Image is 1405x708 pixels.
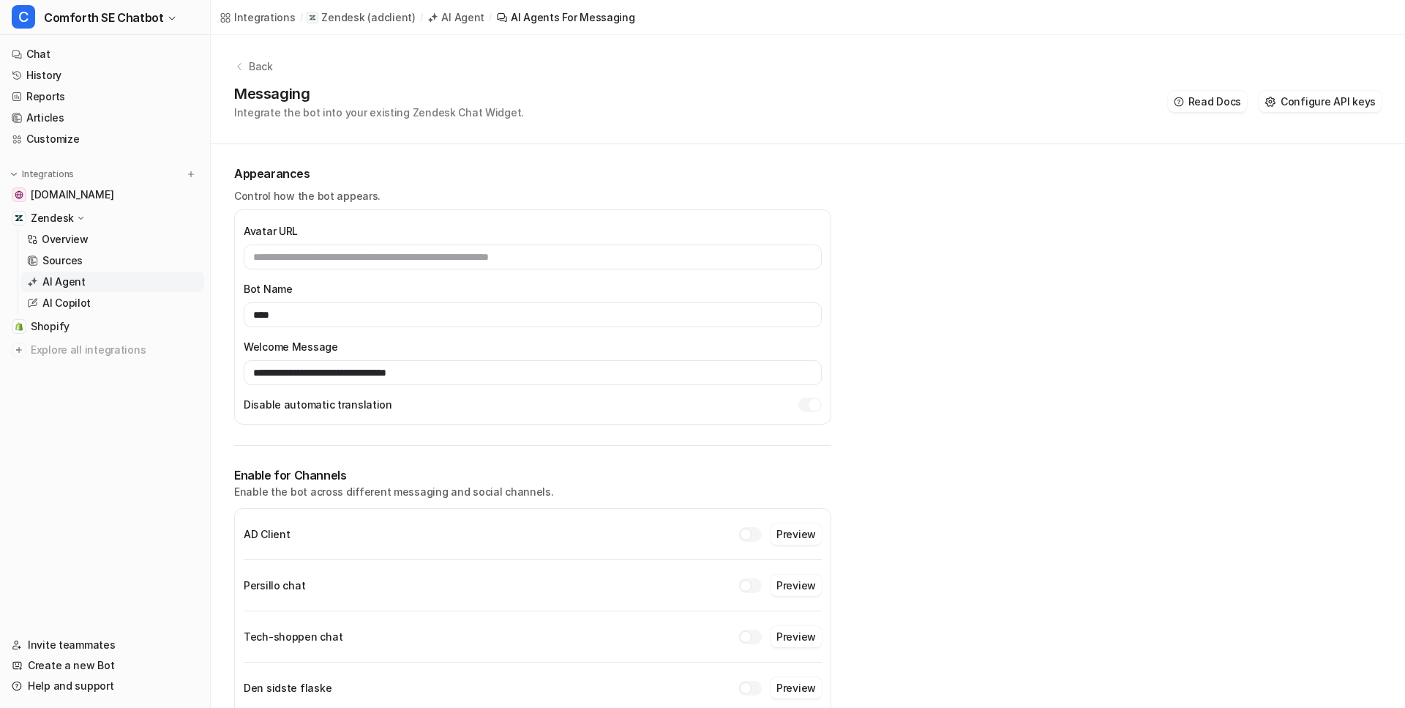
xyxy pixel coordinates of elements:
[21,293,204,313] a: AI Copilot
[31,211,74,226] p: Zendesk
[489,11,492,24] span: /
[64,336,269,393] div: For instance the link: autostyle-velourbundmaatter-passer-til-tesla-model-y isnt there which is j...
[6,167,78,182] button: Integrations
[6,676,204,696] a: Help and support
[244,578,305,593] h2: Persillo chat
[771,626,822,647] button: Preview
[234,165,831,182] h1: Appearances
[244,281,822,297] label: Bot Name
[6,655,204,676] a: Create a new Bot
[771,523,822,545] button: Preview
[1259,91,1382,112] button: ConfigureConfigure API keys
[6,635,204,655] a: Invite teammates
[1188,94,1241,109] span: Read Docs
[234,10,296,25] div: Integrations
[771,677,822,698] button: Preview
[6,185,204,205] a: comforth.se[DOMAIN_NAME]
[42,253,83,268] p: Sources
[496,10,635,25] a: AI Agents for messaging
[64,242,269,329] div: I&#x27;m trying to figure out how to get CarLab DK Chatbot to work properly. Its like it hasnt in...
[257,6,283,32] div: Close
[12,5,35,29] span: C
[46,480,58,491] button: Gif picker
[244,397,392,412] label: Disable automatic translation
[15,322,23,331] img: Shopify
[234,484,831,499] p: Enable the bot across different messaging and social channels.
[420,11,423,24] span: /
[42,275,86,289] p: AI Agent
[42,8,65,31] img: Profile image for Patrick
[244,223,822,239] label: Avatar URL
[220,10,296,25] a: Integrations
[367,10,415,25] p: ( adclient )
[42,296,91,310] p: AI Copilot
[6,44,204,64] a: Chat
[64,220,269,235] div: Hi guys!
[186,169,196,179] img: menu_add.svg
[70,480,81,491] button: Upload attachment
[93,480,105,491] button: Start recording
[6,108,204,128] a: Articles
[22,168,74,180] p: Integrations
[23,480,34,491] button: Emoji picker
[31,338,198,362] span: Explore all integrations
[229,6,257,34] button: Home
[71,18,146,33] p: Active 30m ago
[244,339,822,354] label: Welcome Message
[441,10,484,25] div: AI Agent
[64,400,269,458] div: Is there a bug? Can you resolve it? How do we get all the knowledge inside, so it can find produc...
[1281,94,1376,109] span: Configure API keys
[53,104,281,539] div: Hi guys!I&#x27;m trying to figure out how to get CarLab DK Chatbot to work properly. Its like it ...
[244,526,290,542] h2: AD Client
[234,105,524,120] p: Integrate the bot into your existing Zendesk Chat Widget.
[42,232,89,247] p: Overview
[12,449,280,474] textarea: Message…
[71,7,166,18] h1: [PERSON_NAME]
[6,340,204,360] a: Explore all integrations
[12,84,281,104] div: [DATE]
[427,10,484,25] a: AI Agent
[300,11,303,24] span: /
[307,10,415,25] a: Zendesk(adclient)
[9,169,19,179] img: expand menu
[12,343,26,357] img: explore all integrations
[15,214,23,223] img: Zendesk
[321,10,364,25] p: Zendesk
[31,319,70,334] span: Shopify
[1264,96,1276,108] img: Configure
[511,10,635,25] div: AI Agents for messaging
[21,272,204,292] a: AI Agent
[234,83,524,105] h1: Messaging
[6,129,204,149] a: Customize
[10,6,37,34] button: go back
[234,188,831,204] p: Control how the bot appears.
[1168,91,1247,112] button: Read Docs
[31,187,113,202] span: [DOMAIN_NAME]
[15,190,23,199] img: comforth.se
[244,680,331,696] h2: Den sidste flaske
[249,59,273,74] p: Back
[6,86,204,107] a: Reports
[44,7,163,28] span: Comforth SE Chatbot
[21,250,204,271] a: Sources
[6,316,204,337] a: ShopifyShopify
[12,104,281,551] div: sho@ad-client.com says…
[6,65,204,86] a: History
[771,575,822,596] button: Preview
[251,474,274,497] button: Send a message…
[244,629,342,644] h2: Tech-shoppen chat
[234,466,831,484] h1: Enable for Channels
[21,229,204,250] a: Overview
